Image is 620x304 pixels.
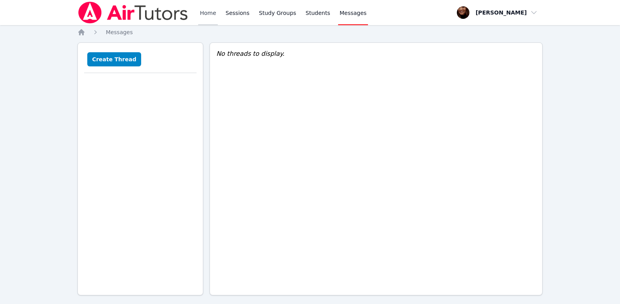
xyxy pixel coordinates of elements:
a: Messages [106,28,133,36]
nav: Breadcrumb [77,28,543,36]
div: No threads to display. [216,49,536,59]
img: Air Tutors [77,2,189,24]
button: Create Thread [87,52,141,66]
span: Messages [340,9,367,17]
span: Messages [106,29,133,35]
